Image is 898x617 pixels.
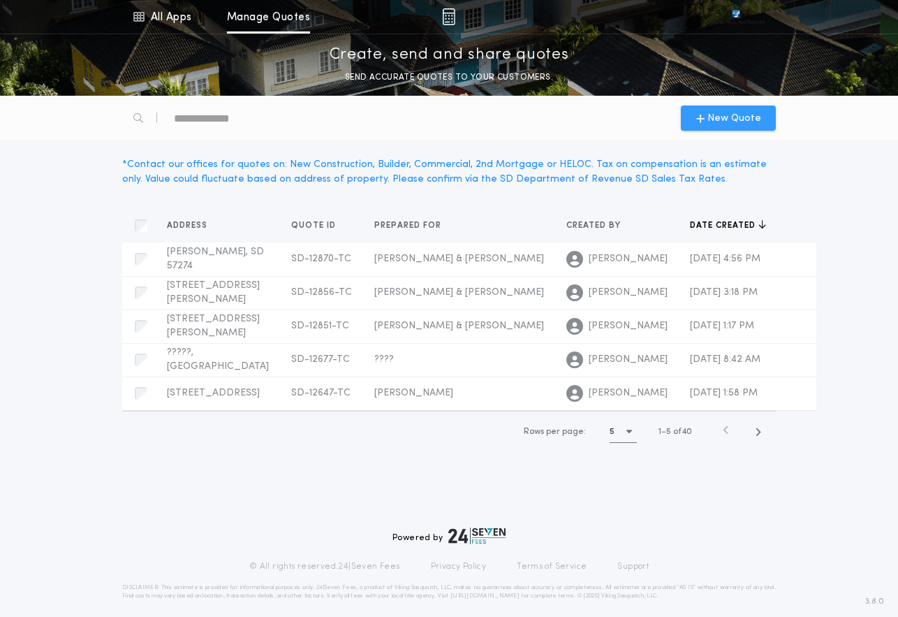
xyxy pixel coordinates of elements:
span: SD-12677-TC [291,354,350,365]
span: [STREET_ADDRESS][PERSON_NAME] [167,314,260,338]
span: ???? [374,354,394,365]
span: Quote ID [291,220,339,231]
span: [PERSON_NAME] & [PERSON_NAME] [374,287,544,298]
span: Created by [566,220,624,231]
div: Powered by [392,528,506,544]
button: 5 [610,421,637,443]
span: [DATE] 1:17 PM [690,321,754,331]
span: [STREET_ADDRESS] [167,388,260,398]
span: [PERSON_NAME] [589,286,668,300]
button: Created by [566,219,631,233]
span: 5 [666,428,671,436]
p: SEND ACCURATE QUOTES TO YOUR CUSTOMERS. [345,71,553,85]
span: [PERSON_NAME] & [PERSON_NAME] [374,321,544,331]
a: Support [617,561,649,572]
span: [PERSON_NAME] [589,319,668,333]
span: Address [167,220,210,231]
button: Quote ID [291,219,346,233]
button: Date created [690,219,766,233]
button: Address [167,219,218,233]
span: New Quote [707,111,761,126]
span: Rows per page: [524,428,586,436]
p: DISCLAIMER: This estimate is provided for informational purposes only. 24|Seven Fees, a product o... [122,583,776,600]
span: [PERSON_NAME] & [PERSON_NAME] [374,254,544,264]
span: [STREET_ADDRESS][PERSON_NAME] [167,280,260,305]
span: SD-12851-TC [291,321,349,331]
span: [DATE] 4:56 PM [690,254,760,264]
span: 1 [658,428,661,436]
p: Create, send and share quotes [330,44,569,66]
span: of 40 [673,426,692,438]
span: Date created [690,220,758,231]
a: Privacy Policy [431,561,487,572]
span: [PERSON_NAME] [589,353,668,367]
span: 3.8.0 [865,595,884,608]
img: vs-icon [707,10,765,24]
span: [DATE] 1:58 PM [690,388,758,398]
span: [DATE] 8:42 AM [690,354,760,365]
img: logo [448,528,506,544]
p: © All rights reserved. 24|Seven Fees [249,561,400,572]
span: ?????, [GEOGRAPHIC_DATA] [167,347,269,372]
a: Terms of Service [517,561,587,572]
span: [PERSON_NAME] [589,252,668,266]
span: [PERSON_NAME], SD 57274 [167,247,264,271]
span: Prepared for [374,220,444,231]
button: New Quote [681,106,776,131]
h1: 5 [610,425,614,439]
a: [URL][DOMAIN_NAME] [450,593,520,599]
span: SD-12647-TC [291,388,351,398]
span: SD-12870-TC [291,254,351,264]
span: [PERSON_NAME] [589,386,668,400]
span: [DATE] 3:18 PM [690,287,758,298]
div: * Contact our offices for quotes on: New Construction, Builder, Commercial, 2nd Mortgage or HELOC... [122,157,776,187]
span: [PERSON_NAME] [374,388,453,398]
img: img [442,8,455,25]
span: SD-12856-TC [291,287,352,298]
